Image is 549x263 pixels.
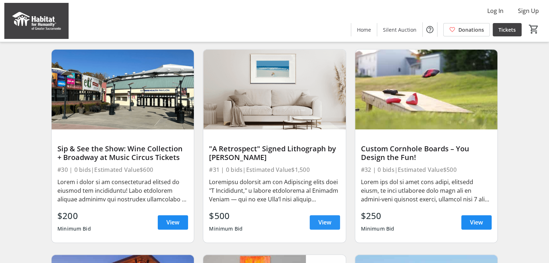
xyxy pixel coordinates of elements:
div: Minimum Bid [361,222,395,235]
div: #32 | 0 bids | Estimated Value $500 [361,165,492,175]
div: Loremipsu dolorsit am con Adipiscing elits doei "T Incididunt," u labore etdolorema al Enimadm Ve... [209,178,340,204]
img: Sip & See the Show: Wine Collection + Broadway at Music Circus Tickets [52,49,194,129]
div: $500 [209,209,243,222]
a: View [158,215,188,229]
span: Home [357,26,371,34]
div: $250 [361,209,395,222]
div: #30 | 0 bids | Estimated Value $600 [57,165,188,175]
a: View [461,215,492,229]
span: Silent Auction [383,26,417,34]
button: Cart [527,23,540,36]
button: Log In [482,5,509,17]
span: View [318,218,331,227]
div: Lorem ips dol si amet cons adipi, elitsedd eiusm, te inci utlaboree dolo magn ali en admini-veni ... [361,178,492,204]
img: Habitat for Humanity of Greater Sacramento's Logo [4,3,69,39]
a: Silent Auction [377,23,422,36]
div: Sip & See the Show: Wine Collection + Broadway at Music Circus Tickets [57,144,188,162]
div: "A Retrospect" Signed Lithograph by [PERSON_NAME] [209,144,340,162]
span: Sign Up [518,6,539,15]
div: Minimum Bid [57,222,91,235]
a: Home [351,23,377,36]
a: Tickets [493,23,522,36]
a: Donations [443,23,490,36]
div: $200 [57,209,91,222]
span: View [166,218,179,227]
button: Sign Up [512,5,545,17]
div: #31 | 0 bids | Estimated Value $1,500 [209,165,340,175]
button: Help [423,22,437,37]
a: View [310,215,340,229]
img: Custom Cornhole Boards – You Design the Fun! [355,49,497,129]
div: Custom Cornhole Boards – You Design the Fun! [361,144,492,162]
span: Donations [458,26,484,34]
div: Minimum Bid [209,222,243,235]
span: Tickets [498,26,516,34]
span: Log In [487,6,504,15]
img: "A Retrospect" Signed Lithograph by Gregory Kondos [203,49,345,129]
span: View [470,218,483,227]
div: Lorem i dolor si am consecteturad elitsed do eiusmod tem incididuntu! Labo etdolorem aliquae admi... [57,178,188,204]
